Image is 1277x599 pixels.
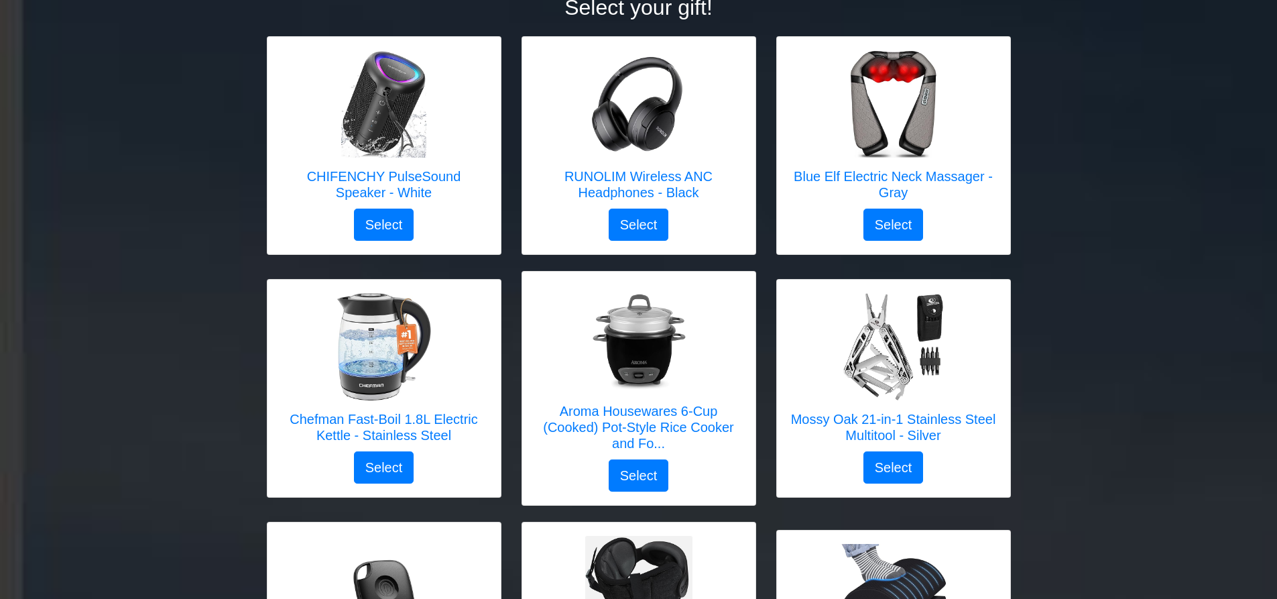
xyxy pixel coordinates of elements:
a: Aroma Housewares 6-Cup (Cooked) Pot-Style Rice Cooker and Food Steamer, Black ARC-743-1NGB Aroma ... [536,285,742,459]
h5: RUNOLIM Wireless ANC Headphones - Black [536,168,742,201]
button: Select [609,459,669,492]
a: CHIFENCHY PulseSound Speaker - White CHIFENCHY PulseSound Speaker - White [281,50,487,209]
a: Blue Elf Electric Neck Massager - Gray Blue Elf Electric Neck Massager - Gray [790,50,997,209]
button: Select [863,451,924,484]
img: Mossy Oak 21-in-1 Stainless Steel Multitool - Silver [840,293,947,400]
img: RUNOLIM Wireless ANC Headphones - Black [585,50,692,158]
button: Select [354,209,414,241]
button: Select [609,209,669,241]
h5: Chefman Fast-Boil 1.8L Electric Kettle - Stainless Steel [281,411,487,443]
a: Mossy Oak 21-in-1 Stainless Steel Multitool - Silver Mossy Oak 21-in-1 Stainless Steel Multitool ... [790,293,997,451]
button: Select [354,451,414,484]
a: Chefman Fast-Boil 1.8L Electric Kettle - Stainless Steel Chefman Fast-Boil 1.8L Electric Kettle -... [281,293,487,451]
h5: Mossy Oak 21-in-1 Stainless Steel Multitool - Silver [790,411,997,443]
img: Aroma Housewares 6-Cup (Cooked) Pot-Style Rice Cooker and Food Steamer, Black ARC-743-1NGB [585,285,692,392]
img: CHIFENCHY PulseSound Speaker - White [330,50,438,158]
img: Chefman Fast-Boil 1.8L Electric Kettle - Stainless Steel [330,293,438,400]
img: Blue Elf Electric Neck Massager - Gray [840,50,947,158]
button: Select [863,209,924,241]
h5: Blue Elf Electric Neck Massager - Gray [790,168,997,201]
h5: Aroma Housewares 6-Cup (Cooked) Pot-Style Rice Cooker and Fo... [536,403,742,451]
a: RUNOLIM Wireless ANC Headphones - Black RUNOLIM Wireless ANC Headphones - Black [536,50,742,209]
h5: CHIFENCHY PulseSound Speaker - White [281,168,487,201]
